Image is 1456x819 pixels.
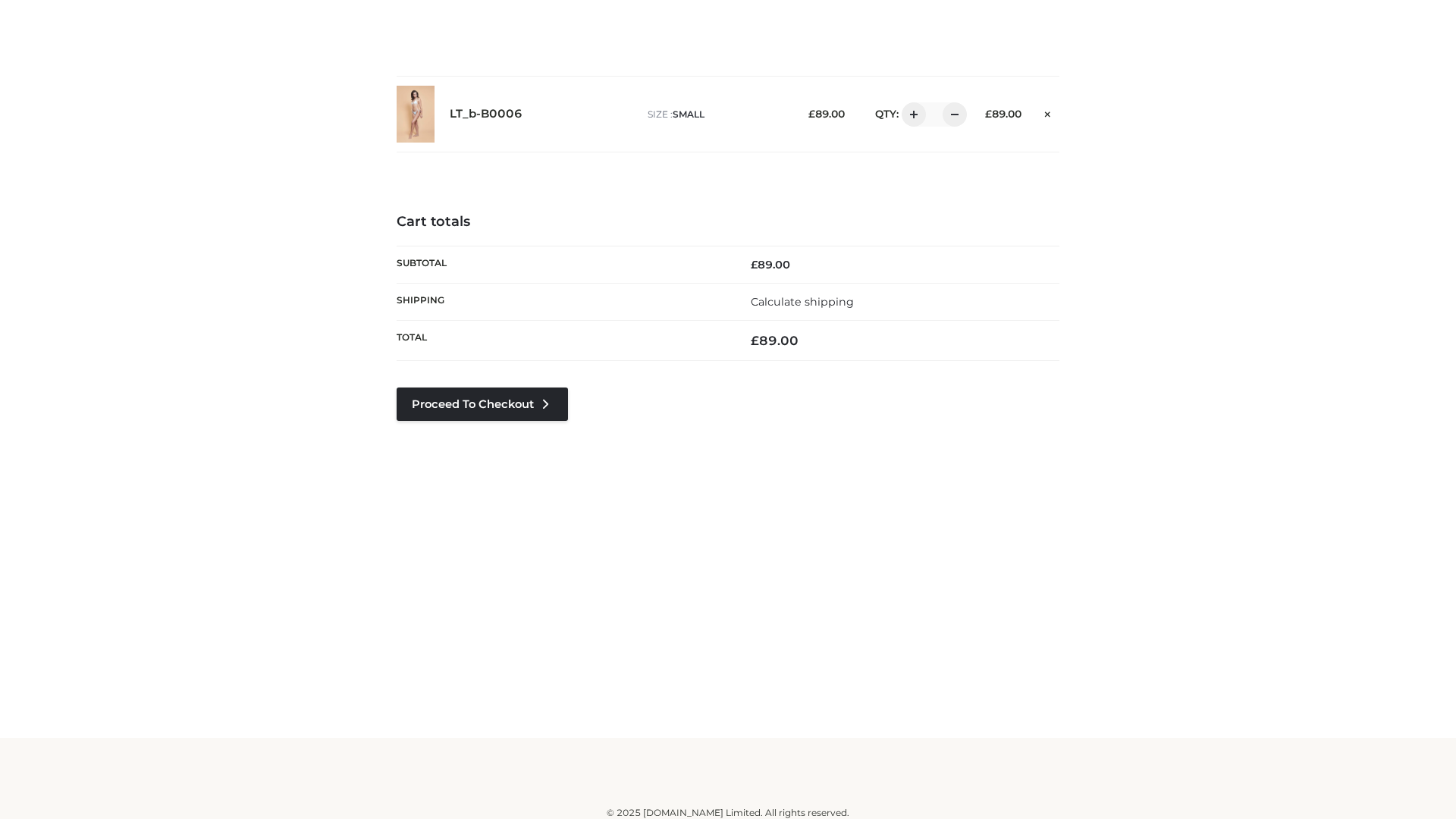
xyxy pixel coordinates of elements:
bdi: 89.00 [751,333,799,348]
a: Remove this item [1037,102,1059,122]
h4: Cart totals [397,214,1059,231]
span: £ [751,258,758,271]
bdi: 89.00 [985,108,1021,120]
span: £ [985,108,992,120]
th: Total [397,321,728,361]
a: Proceed to Checkout [397,388,568,421]
bdi: 89.00 [808,108,845,120]
th: Shipping [397,283,728,320]
span: £ [751,333,759,348]
bdi: 89.00 [751,258,790,271]
span: £ [808,108,815,120]
a: Calculate shipping [751,295,854,309]
th: Subtotal [397,246,728,283]
a: LT_b-B0006 [450,107,522,121]
span: SMALL [673,108,704,120]
div: QTY: [860,102,962,127]
p: size : [648,108,785,121]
